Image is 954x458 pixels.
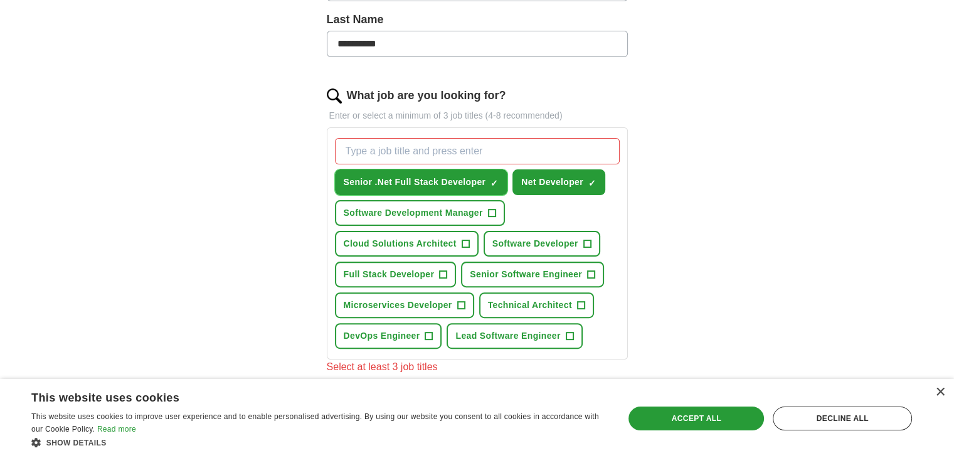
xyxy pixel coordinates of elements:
[773,407,912,430] div: Decline all
[335,169,508,195] button: Senior .Net Full Stack Developer✓
[344,329,420,343] span: DevOps Engineer
[344,176,486,189] span: Senior .Net Full Stack Developer
[327,359,628,375] div: Select at least 3 job titles
[31,412,599,434] span: This website uses cookies to improve user experience and to enable personalised advertising. By u...
[327,11,628,28] label: Last Name
[335,323,442,349] button: DevOps Engineer
[455,329,560,343] span: Lead Software Engineer
[447,323,582,349] button: Lead Software Engineer
[335,138,620,164] input: Type a job title and press enter
[344,237,457,250] span: Cloud Solutions Architect
[327,109,628,122] p: Enter or select a minimum of 3 job titles (4-8 recommended)
[344,206,483,220] span: Software Development Manager
[470,268,582,281] span: Senior Software Engineer
[588,178,596,188] span: ✓
[512,169,605,195] button: Net Developer✓
[461,262,604,287] button: Senior Software Engineer
[344,268,435,281] span: Full Stack Developer
[31,386,575,405] div: This website uses cookies
[335,292,474,318] button: Microservices Developer
[344,299,452,312] span: Microservices Developer
[479,292,594,318] button: Technical Architect
[335,262,457,287] button: Full Stack Developer
[335,231,479,257] button: Cloud Solutions Architect
[46,439,107,447] span: Show details
[492,237,578,250] span: Software Developer
[327,88,342,104] img: search.png
[335,200,505,226] button: Software Development Manager
[521,176,583,189] span: Net Developer
[97,425,136,434] a: Read more, opens a new window
[488,299,572,312] span: Technical Architect
[490,178,498,188] span: ✓
[484,231,600,257] button: Software Developer
[935,388,945,397] div: Close
[347,87,506,104] label: What job are you looking for?
[31,436,607,449] div: Show details
[628,407,764,430] div: Accept all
